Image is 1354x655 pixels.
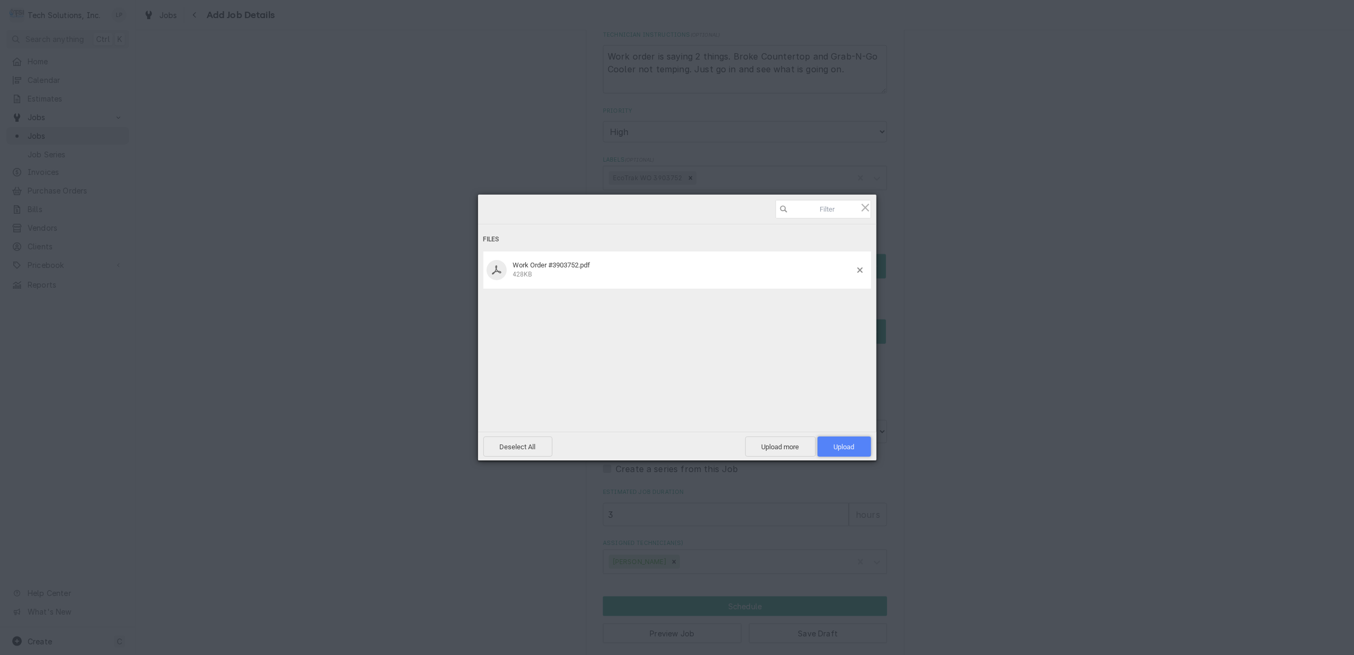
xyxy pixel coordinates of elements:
[483,436,552,457] span: Deselect All
[483,230,871,249] div: Files
[859,201,871,213] span: Click here or hit ESC to close picker
[513,271,532,278] span: 428KB
[776,200,871,219] input: Filter
[510,261,857,279] div: Work Order #3903752.pdf
[745,436,816,457] span: Upload more
[817,436,871,457] span: Upload
[834,443,855,451] span: Upload
[513,261,591,269] span: Work Order #3903752.pdf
